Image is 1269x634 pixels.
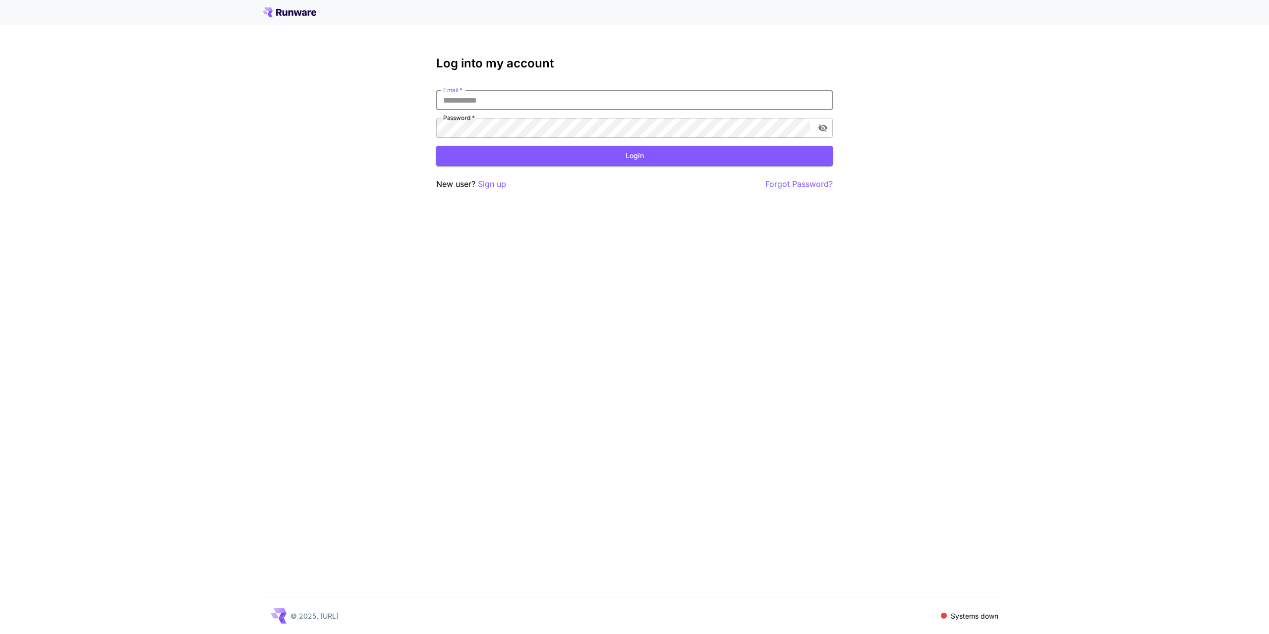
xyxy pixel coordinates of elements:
[290,611,339,621] p: © 2025, [URL]
[436,146,833,166] button: Login
[765,178,833,190] button: Forgot Password?
[443,86,462,94] label: Email
[436,178,506,190] p: New user?
[443,114,475,122] label: Password
[951,611,998,621] p: Systems down
[814,119,832,137] button: toggle password visibility
[478,178,506,190] button: Sign up
[436,57,833,70] h3: Log into my account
